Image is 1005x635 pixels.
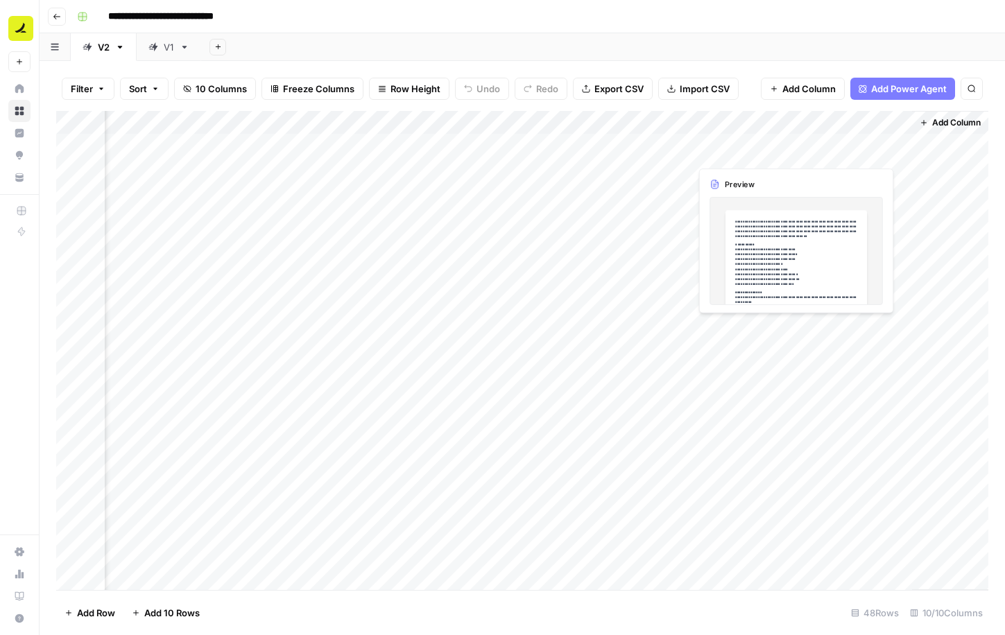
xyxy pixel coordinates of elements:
[98,40,110,54] div: V2
[123,602,208,624] button: Add 10 Rows
[8,607,31,629] button: Help + Support
[77,606,115,620] span: Add Row
[8,585,31,607] a: Learning Hub
[594,82,644,96] span: Export CSV
[455,78,509,100] button: Undo
[476,82,500,96] span: Undo
[8,11,31,46] button: Workspace: Ramp
[8,563,31,585] a: Usage
[261,78,363,100] button: Freeze Columns
[871,82,947,96] span: Add Power Agent
[56,602,123,624] button: Add Row
[71,33,137,61] a: V2
[8,144,31,166] a: Opportunities
[761,78,845,100] button: Add Column
[515,78,567,100] button: Redo
[137,33,201,61] a: V1
[164,40,174,54] div: V1
[658,78,739,100] button: Import CSV
[196,82,247,96] span: 10 Columns
[71,82,93,96] span: Filter
[120,78,169,100] button: Sort
[8,541,31,563] a: Settings
[850,78,955,100] button: Add Power Agent
[283,82,354,96] span: Freeze Columns
[129,82,147,96] span: Sort
[536,82,558,96] span: Redo
[904,602,988,624] div: 10/10 Columns
[62,78,114,100] button: Filter
[680,82,730,96] span: Import CSV
[782,82,836,96] span: Add Column
[8,166,31,189] a: Your Data
[369,78,449,100] button: Row Height
[914,114,986,132] button: Add Column
[8,16,33,41] img: Ramp Logo
[573,78,653,100] button: Export CSV
[932,116,981,129] span: Add Column
[144,606,200,620] span: Add 10 Rows
[8,78,31,100] a: Home
[8,100,31,122] a: Browse
[390,82,440,96] span: Row Height
[845,602,904,624] div: 48 Rows
[8,122,31,144] a: Insights
[174,78,256,100] button: 10 Columns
